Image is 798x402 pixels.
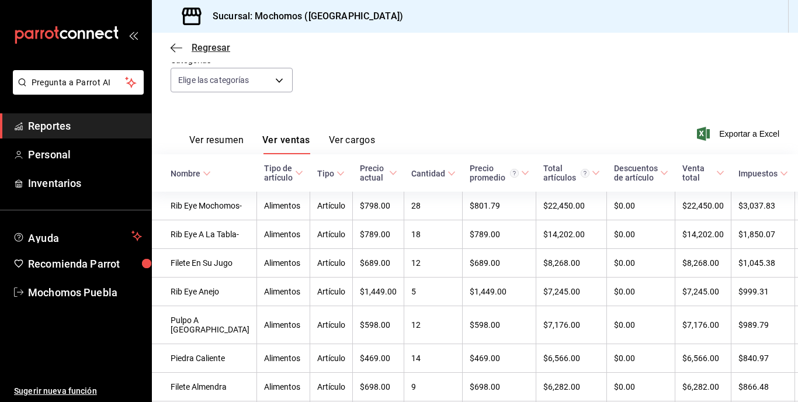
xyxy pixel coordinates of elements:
div: Descuentos de artículo [614,164,658,182]
td: $598.00 [353,306,404,344]
td: 12 [404,249,463,278]
td: Alimentos [257,306,310,344]
td: $7,176.00 [536,306,607,344]
td: 12 [404,306,463,344]
button: Ver ventas [262,134,310,154]
span: Personal [28,147,142,162]
button: Ver resumen [189,134,244,154]
span: Pregunta a Parrot AI [32,77,126,89]
span: Total artículos [543,164,600,182]
span: Elige las categorías [178,74,249,86]
td: Alimentos [257,344,310,373]
span: Venta total [682,164,724,182]
td: $0.00 [607,373,675,401]
td: $1,045.38 [731,249,795,278]
td: $989.79 [731,306,795,344]
td: Filete Almendra [152,373,257,401]
td: $0.00 [607,278,675,306]
td: Artículo [310,373,353,401]
td: Artículo [310,344,353,373]
span: Tipo [317,169,345,178]
td: 18 [404,220,463,249]
td: $6,282.00 [675,373,731,401]
td: $469.00 [463,344,536,373]
td: $0.00 [607,220,675,249]
svg: Precio promedio = Total artículos / cantidad [510,169,519,178]
div: Nombre [171,169,200,178]
td: Piedra Caliente [152,344,257,373]
td: $866.48 [731,373,795,401]
td: Alimentos [257,220,310,249]
td: 9 [404,373,463,401]
td: $1,449.00 [463,278,536,306]
td: $598.00 [463,306,536,344]
div: Precio promedio [470,164,519,182]
span: Mochomos Puebla [28,285,142,300]
div: Impuestos [738,169,778,178]
td: $14,202.00 [675,220,731,249]
span: Recomienda Parrot [28,256,142,272]
td: $698.00 [463,373,536,401]
td: $0.00 [607,249,675,278]
td: $1,449.00 [353,278,404,306]
span: Nombre [171,169,211,178]
td: Artículo [310,192,353,220]
td: $698.00 [353,373,404,401]
td: $798.00 [353,192,404,220]
div: Total artículos [543,164,589,182]
td: $689.00 [463,249,536,278]
button: Regresar [171,42,230,53]
td: $7,245.00 [675,278,731,306]
div: Tipo [317,169,334,178]
td: $7,245.00 [536,278,607,306]
td: 28 [404,192,463,220]
td: Rib Eye Anejo [152,278,257,306]
td: $22,450.00 [675,192,731,220]
h3: Sucursal: Mochomos ([GEOGRAPHIC_DATA]) [203,9,403,23]
td: Alimentos [257,192,310,220]
span: Regresar [192,42,230,53]
td: $789.00 [463,220,536,249]
td: Artículo [310,278,353,306]
span: Ayuda [28,229,127,243]
td: $689.00 [353,249,404,278]
td: Alimentos [257,278,310,306]
td: $789.00 [353,220,404,249]
td: Alimentos [257,373,310,401]
button: Pregunta a Parrot AI [13,70,144,95]
span: Cantidad [411,169,456,178]
td: $469.00 [353,344,404,373]
td: $840.97 [731,344,795,373]
span: Sugerir nueva función [14,385,142,397]
td: $8,268.00 [675,249,731,278]
td: $8,268.00 [536,249,607,278]
td: $6,566.00 [536,344,607,373]
td: 14 [404,344,463,373]
td: $0.00 [607,192,675,220]
td: Artículo [310,249,353,278]
div: Precio actual [360,164,387,182]
a: Pregunta a Parrot AI [8,85,144,97]
span: Descuentos de artículo [614,164,668,182]
span: Impuestos [738,169,788,178]
td: $6,566.00 [675,344,731,373]
svg: El total artículos considera cambios de precios en los artículos así como costos adicionales por ... [581,169,589,178]
td: Pulpo A [GEOGRAPHIC_DATA] [152,306,257,344]
button: Exportar a Excel [699,127,779,141]
td: Artículo [310,306,353,344]
td: $7,176.00 [675,306,731,344]
td: $22,450.00 [536,192,607,220]
td: $14,202.00 [536,220,607,249]
td: $0.00 [607,306,675,344]
div: navigation tabs [189,134,375,154]
td: Artículo [310,220,353,249]
td: Rib Eye Mochomos- [152,192,257,220]
td: $801.79 [463,192,536,220]
td: $0.00 [607,344,675,373]
span: Inventarios [28,175,142,191]
td: Alimentos [257,249,310,278]
span: Tipo de artículo [264,164,303,182]
td: $999.31 [731,278,795,306]
td: Filete En Su Jugo [152,249,257,278]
